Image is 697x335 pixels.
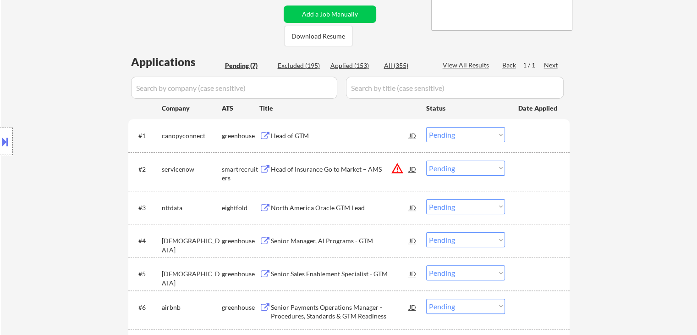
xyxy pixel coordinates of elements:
[408,232,417,249] div: JD
[271,269,409,279] div: Senior Sales Enablement Specialist - GTM
[544,61,559,70] div: Next
[443,61,492,70] div: View All Results
[285,26,352,46] button: Download Resume
[138,303,154,312] div: #6
[518,104,559,113] div: Date Applied
[222,303,259,312] div: greenhouse
[162,165,222,174] div: servicenow
[408,161,417,177] div: JD
[138,236,154,246] div: #4
[222,203,259,212] div: eightfold
[330,61,376,70] div: Applied (153)
[162,203,222,212] div: nttdata
[162,269,222,287] div: [DEMOGRAPHIC_DATA]
[271,303,409,321] div: Senior Payments Operations Manager - Procedures, Standards & GTM Readiness
[271,165,409,174] div: Head of Insurance Go to Market – AMS
[222,236,259,246] div: greenhouse
[138,269,154,279] div: #5
[346,77,564,99] input: Search by title (case sensitive)
[259,104,417,113] div: Title
[271,203,409,212] div: North America Oracle GTM Lead
[131,77,337,99] input: Search by company (case sensitive)
[222,131,259,140] div: greenhouse
[162,104,222,113] div: Company
[426,100,505,116] div: Status
[384,61,430,70] div: All (355)
[225,61,271,70] div: Pending (7)
[162,131,222,140] div: canopyconnect
[408,299,417,315] div: JD
[271,236,409,246] div: Senior Manager, AI Programs - GTM
[162,303,222,312] div: airbnb
[408,127,417,144] div: JD
[131,56,222,67] div: Applications
[162,236,222,254] div: [DEMOGRAPHIC_DATA]
[222,165,259,183] div: smartrecruiters
[284,6,376,23] button: Add a Job Manually
[502,61,517,70] div: Back
[271,131,409,140] div: Head of GTM
[408,265,417,282] div: JD
[408,199,417,216] div: JD
[523,61,544,70] div: 1 / 1
[391,162,404,175] button: warning_amber
[222,104,259,113] div: ATS
[222,269,259,279] div: greenhouse
[278,61,324,70] div: Excluded (195)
